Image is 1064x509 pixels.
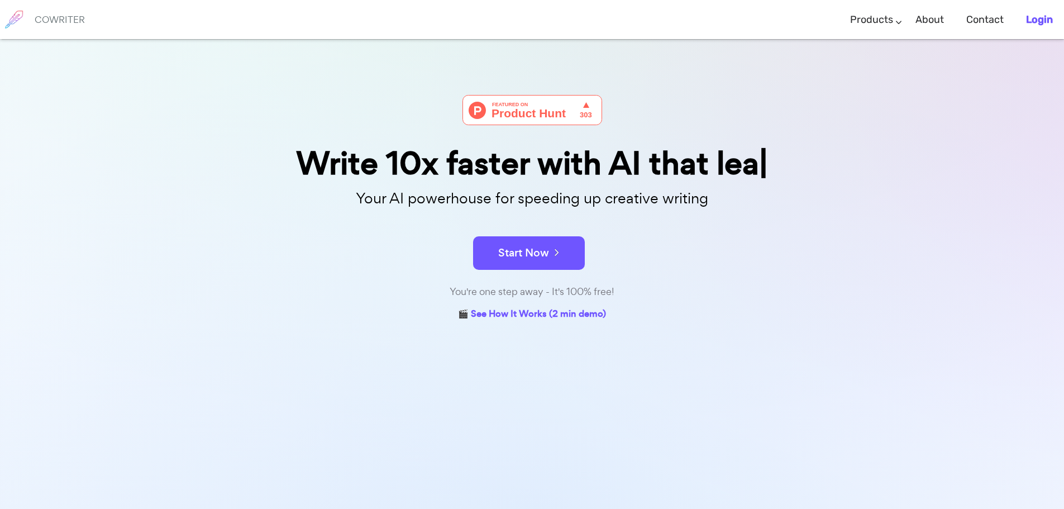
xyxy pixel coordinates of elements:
p: Your AI powerhouse for speeding up creative writing [253,187,812,211]
button: Start Now [473,236,585,270]
a: 🎬 See How It Works (2 min demo) [458,306,606,324]
a: Products [850,3,893,36]
a: Contact [966,3,1004,36]
h6: COWRITER [35,15,85,25]
a: About [915,3,944,36]
a: Login [1026,3,1053,36]
div: You're one step away - It's 100% free! [253,284,812,300]
div: Write 10x faster with AI that lea [253,148,812,179]
b: Login [1026,13,1053,26]
img: Cowriter - Your AI buddy for speeding up creative writing | Product Hunt [462,95,602,125]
